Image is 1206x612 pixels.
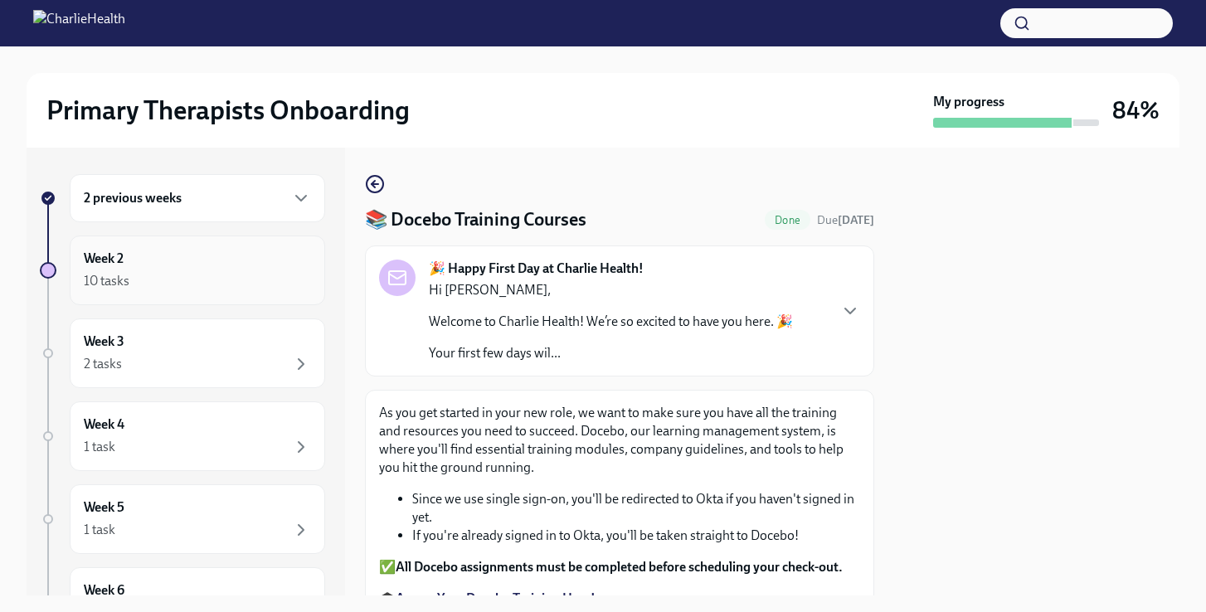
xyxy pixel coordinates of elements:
strong: All Docebo assignments must be completed before scheduling your check-out. [396,559,843,575]
h4: 📚 Docebo Training Courses [365,207,586,232]
p: 🎓 [379,590,860,608]
li: If you're already signed in to Okta, you'll be taken straight to Docebo! [412,527,860,545]
span: August 26th, 2025 09:00 [817,212,874,228]
h2: Primary Therapists Onboarding [46,94,410,127]
p: Hi [PERSON_NAME], [429,281,793,299]
span: Due [817,213,874,227]
a: Week 51 task [40,484,325,554]
h6: Week 6 [84,581,124,600]
strong: 🎉 Happy First Day at Charlie Health! [429,260,644,278]
strong: [DATE] [838,213,874,227]
a: Week 210 tasks [40,236,325,305]
li: Since we use single sign-on, you'll be redirected to Okta if you haven't signed in yet. [412,490,860,527]
h6: 2 previous weeks [84,189,182,207]
a: Week 32 tasks [40,318,325,388]
p: ✅ [379,558,860,576]
div: 1 task [84,521,115,539]
div: 1 task [84,438,115,456]
p: Welcome to Charlie Health! We’re so excited to have you here. 🎉 [429,313,793,331]
div: 10 tasks [84,272,129,290]
span: Done [765,214,810,226]
div: 2 tasks [84,355,122,373]
h6: Week 2 [84,250,124,268]
img: CharlieHealth [33,10,125,36]
h3: 84% [1112,95,1160,125]
a: Week 41 task [40,401,325,471]
p: As you get started in your new role, we want to make sure you have all the training and resources... [379,404,860,477]
strong: My progress [933,93,1004,111]
div: 2 previous weeks [70,174,325,222]
h6: Week 4 [84,415,124,434]
a: Access Your Docebo Training Here! [396,590,596,606]
p: Your first few days wil... [429,344,793,362]
h6: Week 5 [84,498,124,517]
h6: Week 3 [84,333,124,351]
